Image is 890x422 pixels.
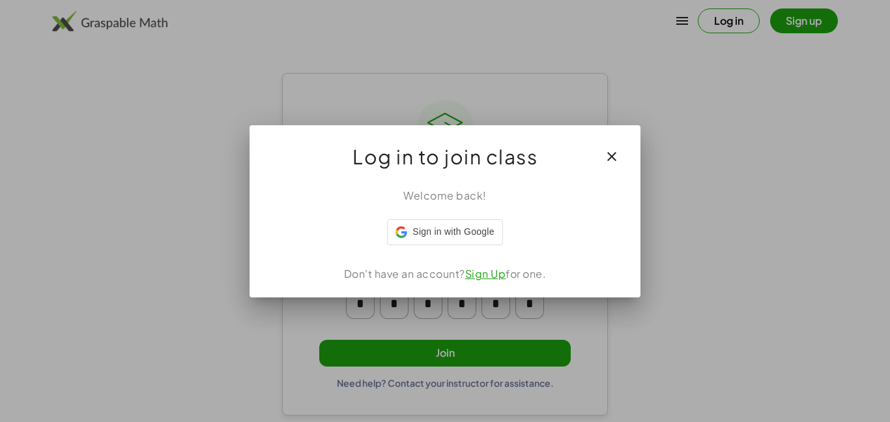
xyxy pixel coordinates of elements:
[265,266,625,282] div: Don't have an account? for one.
[465,267,506,280] a: Sign Up
[352,141,538,172] span: Log in to join class
[412,225,494,239] span: Sign in with Google
[387,219,502,245] div: Sign in with Google
[265,188,625,203] div: Welcome back!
